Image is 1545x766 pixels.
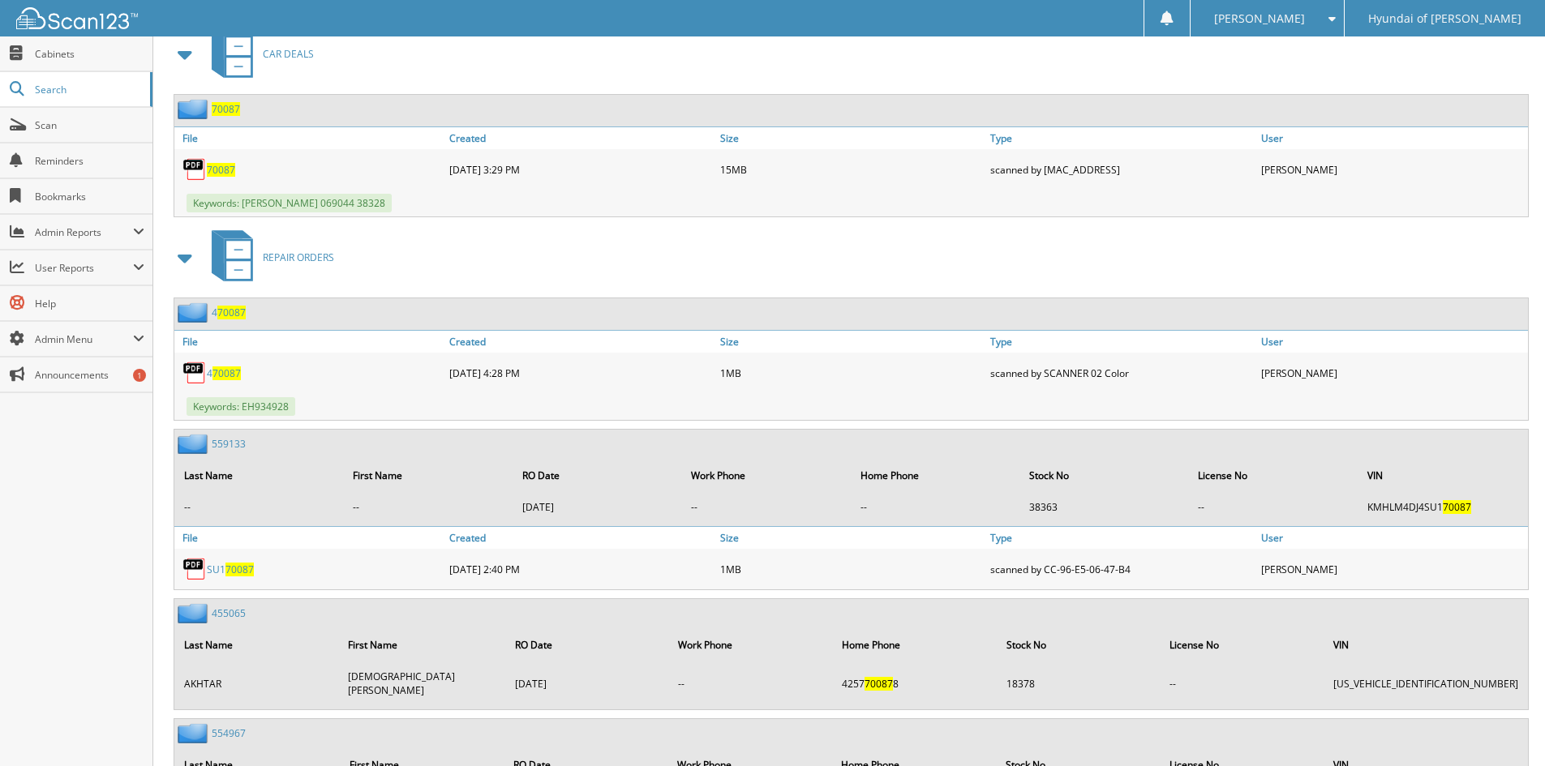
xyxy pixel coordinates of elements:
[182,361,207,385] img: PDF.png
[212,306,246,319] a: 470087
[507,663,669,704] td: [DATE]
[1359,459,1526,492] th: VIN
[683,494,850,520] td: --
[1161,628,1324,661] th: License No
[514,494,681,520] td: [DATE]
[670,628,831,661] th: Work Phone
[178,723,212,743] img: folder2.png
[1443,500,1471,514] span: 70087
[35,118,144,132] span: Scan
[35,332,133,346] span: Admin Menu
[345,459,512,492] th: First Name
[716,153,987,186] div: 15MB
[986,331,1257,353] a: Type
[1190,494,1357,520] td: --
[445,127,716,149] a: Created
[182,157,207,182] img: PDF.png
[178,434,212,454] img: folder2.png
[202,22,314,86] a: CAR DEALS
[986,527,1257,549] a: Type
[998,663,1160,704] td: 18378
[1214,14,1305,24] span: [PERSON_NAME]
[986,553,1257,585] div: scanned by CC-96-E5-06-47-B4
[716,357,987,389] div: 1MB
[507,628,669,661] th: RO Date
[202,225,334,289] a: REPAIR ORDERS
[212,102,240,116] a: 70087
[1257,331,1528,353] a: User
[207,563,254,576] a: SU170087
[852,459,1019,492] th: Home Phone
[1359,494,1526,520] td: KMHLM4DJ4SU1
[35,297,144,310] span: Help
[176,628,338,661] th: Last Name
[716,527,987,549] a: Size
[986,127,1257,149] a: Type
[998,628,1160,661] th: Stock No
[716,553,987,585] div: 1MB
[445,553,716,585] div: [DATE] 2:40 PM
[176,459,343,492] th: Last Name
[174,127,445,149] a: File
[178,302,212,323] img: folder2.png
[683,459,850,492] th: Work Phone
[345,494,512,520] td: --
[445,527,716,549] a: Created
[174,331,445,353] a: File
[212,437,246,451] a: 559133
[852,494,1019,520] td: --
[133,369,146,382] div: 1
[834,628,997,661] th: Home Phone
[35,225,133,239] span: Admin Reports
[182,557,207,581] img: PDF.png
[176,663,338,704] td: AKHTAR
[716,127,987,149] a: Size
[263,47,314,61] span: CAR DEALS
[212,366,241,380] span: 70087
[514,459,681,492] th: RO Date
[340,628,505,661] th: First Name
[263,250,334,264] span: REPAIR ORDERS
[212,606,246,620] a: 455065
[1021,494,1188,520] td: 38363
[35,47,144,61] span: Cabinets
[1257,527,1528,549] a: User
[986,357,1257,389] div: scanned by SCANNER 02 Color
[225,563,254,576] span: 70087
[187,397,295,416] span: Keywords: EH934928
[986,153,1257,186] div: scanned by [MAC_ADDRESS]
[1325,663,1526,704] td: [US_VEHICLE_IDENTIFICATION_NUMBER]
[1257,127,1528,149] a: User
[865,677,893,691] span: 70087
[16,7,138,29] img: scan123-logo-white.svg
[178,99,212,119] img: folder2.png
[716,331,987,353] a: Size
[1190,459,1357,492] th: License No
[1257,553,1528,585] div: [PERSON_NAME]
[178,603,212,623] img: folder2.png
[174,527,445,549] a: File
[35,83,142,96] span: Search
[207,163,235,177] a: 70087
[207,366,241,380] a: 470087
[445,153,716,186] div: [DATE] 3:29 PM
[35,261,133,275] span: User Reports
[35,190,144,203] span: Bookmarks
[1257,357,1528,389] div: [PERSON_NAME]
[1368,14,1521,24] span: Hyundai of [PERSON_NAME]
[834,663,997,704] td: 4257 8
[1325,628,1526,661] th: VIN
[445,331,716,353] a: Created
[35,368,144,382] span: Announcements
[212,726,246,740] a: 554967
[1021,459,1188,492] th: Stock No
[670,663,831,704] td: --
[187,194,392,212] span: Keywords: [PERSON_NAME] 069044 38328
[35,154,144,168] span: Reminders
[445,357,716,389] div: [DATE] 4:28 PM
[217,306,246,319] span: 70087
[176,494,343,520] td: --
[1257,153,1528,186] div: [PERSON_NAME]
